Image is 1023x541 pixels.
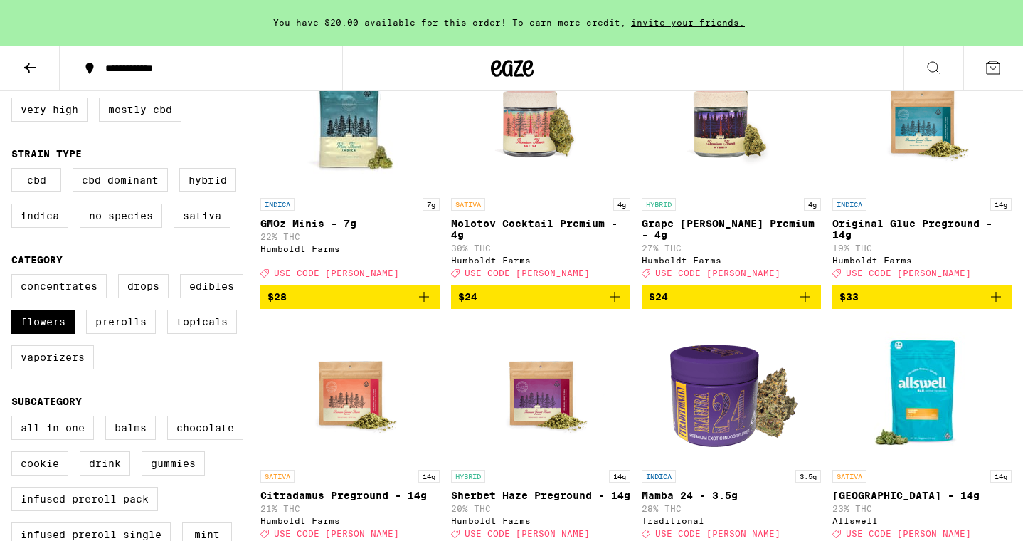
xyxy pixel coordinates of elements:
[451,198,485,211] p: SATIVA
[11,148,82,159] legend: Strain Type
[180,274,243,298] label: Edibles
[279,320,421,463] img: Humboldt Farms - Citradamus Preground - 14g
[260,516,440,525] div: Humboldt Farms
[260,470,295,483] p: SATIVA
[642,504,821,513] p: 28% THC
[990,198,1012,211] p: 14g
[458,291,477,303] span: $24
[167,416,243,440] label: Chocolate
[80,451,130,476] label: Drink
[465,268,590,278] span: USE CODE [PERSON_NAME]
[451,490,630,501] p: Sherbet Haze Preground - 14g
[642,218,821,241] p: Grape [PERSON_NAME] Premium - 4g
[99,98,181,122] label: Mostly CBD
[273,18,626,27] span: You have $20.00 available for this order! To earn more credit,
[832,48,1012,285] a: Open page for Original Glue Preground - 14g from Humboldt Farms
[174,204,230,228] label: Sativa
[11,396,82,407] legend: Subcategory
[11,451,68,476] label: Cookie
[260,244,440,253] div: Humboldt Farms
[470,48,612,191] img: Humboldt Farms - Molotov Cocktail Premium - 4g
[86,310,156,334] label: Prerolls
[832,516,1012,525] div: Allswell
[80,204,162,228] label: No Species
[832,256,1012,265] div: Humboldt Farms
[274,530,399,539] span: USE CODE [PERSON_NAME]
[451,243,630,253] p: 30% THC
[451,48,630,285] a: Open page for Molotov Cocktail Premium - 4g from Humboldt Farms
[660,48,802,191] img: Humboldt Farms - Grape Runtz Premium - 4g
[832,243,1012,253] p: 19% THC
[423,198,440,211] p: 7g
[105,416,156,440] label: Balms
[609,470,630,483] p: 14g
[642,470,676,483] p: INDICA
[260,232,440,241] p: 22% THC
[851,320,993,463] img: Allswell - Garden Grove - 14g
[9,10,102,21] span: Hi. Need any help?
[118,274,169,298] label: Drops
[839,291,859,303] span: $33
[11,487,158,511] label: Infused Preroll Pack
[642,256,821,265] div: Humboldt Farms
[11,274,107,298] label: Concentrates
[11,416,94,440] label: All-In-One
[990,470,1012,483] p: 14g
[655,530,780,539] span: USE CODE [PERSON_NAME]
[846,530,971,539] span: USE CODE [PERSON_NAME]
[832,218,1012,241] p: Original Glue Preground - 14g
[642,198,676,211] p: HYBRID
[418,470,440,483] p: 14g
[642,243,821,253] p: 27% THC
[642,490,821,501] p: Mamba 24 - 3.5g
[470,320,612,463] img: Humboldt Farms - Sherbet Haze Preground - 14g
[73,168,168,192] label: CBD Dominant
[260,48,440,285] a: Open page for GMOz Minis - 7g from Humboldt Farms
[11,254,63,266] legend: Category
[11,345,94,369] label: Vaporizers
[451,218,630,241] p: Molotov Cocktail Premium - 4g
[642,516,821,525] div: Traditional
[274,268,399,278] span: USE CODE [PERSON_NAME]
[451,470,485,483] p: HYBRID
[260,490,440,501] p: Citradamus Preground - 14g
[649,291,668,303] span: $24
[142,451,205,476] label: Gummies
[11,98,88,122] label: Very High
[832,490,1012,501] p: [GEOGRAPHIC_DATA] - 14g
[660,320,802,463] img: Traditional - Mamba 24 - 3.5g
[11,168,61,192] label: CBD
[832,504,1012,513] p: 23% THC
[279,48,421,191] img: Humboldt Farms - GMOz Minis - 7g
[167,310,237,334] label: Topicals
[642,48,821,285] a: Open page for Grape Runtz Premium - 4g from Humboldt Farms
[832,198,866,211] p: INDICA
[267,291,287,303] span: $28
[655,268,780,278] span: USE CODE [PERSON_NAME]
[451,516,630,525] div: Humboldt Farms
[451,256,630,265] div: Humboldt Farms
[626,18,750,27] span: invite your friends.
[260,218,440,229] p: GMOz Minis - 7g
[832,285,1012,309] button: Add to bag
[846,268,971,278] span: USE CODE [PERSON_NAME]
[260,285,440,309] button: Add to bag
[465,530,590,539] span: USE CODE [PERSON_NAME]
[179,168,236,192] label: Hybrid
[613,198,630,211] p: 4g
[795,470,821,483] p: 3.5g
[804,198,821,211] p: 4g
[832,470,866,483] p: SATIVA
[851,48,993,191] img: Humboldt Farms - Original Glue Preground - 14g
[642,285,821,309] button: Add to bag
[11,204,68,228] label: Indica
[451,504,630,513] p: 20% THC
[451,285,630,309] button: Add to bag
[260,198,295,211] p: INDICA
[260,504,440,513] p: 21% THC
[11,310,75,334] label: Flowers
